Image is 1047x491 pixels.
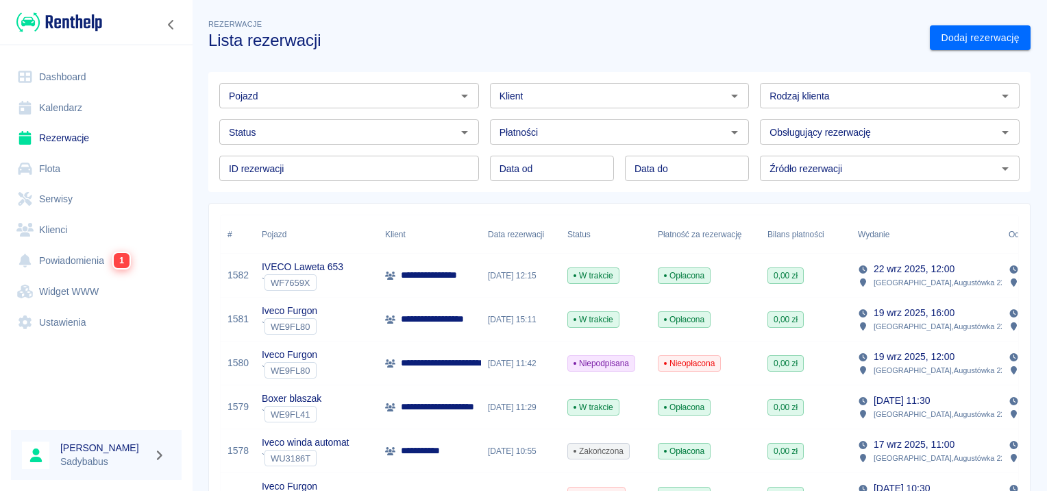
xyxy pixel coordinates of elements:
p: 19 wrz 2025, 16:00 [874,306,954,320]
p: [GEOGRAPHIC_DATA] , Augustówka 22A [874,364,1010,376]
div: ` [262,274,343,291]
span: Niepodpisana [568,357,635,370]
p: [GEOGRAPHIC_DATA] , Augustówka 22A [874,408,1010,420]
span: WE9FL80 [265,366,316,376]
a: Ustawienia [11,307,182,338]
a: Flota [11,154,182,184]
span: 0,00 zł [768,313,803,326]
span: W trakcie [568,270,619,282]
div: ` [262,450,349,466]
a: Kalendarz [11,93,182,123]
p: Iveco Furgon [262,304,317,318]
div: Pojazd [255,215,378,254]
div: Status [561,215,651,254]
span: 1 [114,253,130,268]
div: [DATE] 12:15 [481,254,561,298]
h6: [PERSON_NAME] [60,441,148,455]
span: 0,00 zł [768,357,803,370]
span: 0,00 zł [768,445,803,457]
div: # [227,215,232,254]
a: Dodaj rezerwację [930,25,1031,51]
div: [DATE] 15:11 [481,298,561,342]
div: [DATE] 11:29 [481,385,561,429]
div: Klient [378,215,481,254]
div: Odbiór [1009,215,1033,254]
div: Bilans płatności [767,215,824,254]
div: [DATE] 11:42 [481,342,561,385]
a: 1580 [227,356,249,370]
div: Data rezerwacji [488,215,544,254]
span: WF7659X [265,278,316,288]
span: Opłacona [658,270,710,282]
a: Rezerwacje [11,123,182,154]
div: # [221,215,255,254]
span: 0,00 zł [768,270,803,282]
div: ` [262,406,321,422]
h3: Lista rezerwacji [208,31,919,50]
div: Płatność za rezerwację [658,215,742,254]
div: Data rezerwacji [481,215,561,254]
div: Klient [385,215,406,254]
p: 22 wrz 2025, 12:00 [874,262,954,276]
div: Pojazd [262,215,286,254]
img: Renthelp logo [16,11,102,34]
input: DD.MM.YYYY [625,156,749,181]
div: ` [262,318,317,335]
p: [GEOGRAPHIC_DATA] , Augustówka 22A [874,276,1010,289]
span: WE9FL41 [265,409,316,420]
div: Bilans płatności [761,215,851,254]
input: DD.MM.YYYY [490,156,614,181]
p: Sadybabus [60,455,148,469]
p: 19 wrz 2025, 12:00 [874,350,954,364]
p: IVECO Laweta 653 [262,260,343,274]
a: Klienci [11,215,182,245]
p: [DATE] 11:30 [874,394,930,408]
a: Serwisy [11,184,182,215]
a: Powiadomienia1 [11,245,182,276]
a: 1581 [227,312,249,326]
span: Opłacona [658,445,710,457]
span: Nieopłacona [658,357,720,370]
button: Otwórz [455,123,474,142]
div: Wydanie [858,215,889,254]
p: Iveco winda automat [262,435,349,450]
button: Otwórz [996,159,1015,178]
div: Płatność za rezerwację [651,215,761,254]
a: Dashboard [11,62,182,93]
span: 0,00 zł [768,401,803,414]
a: 1579 [227,400,249,414]
a: Renthelp logo [11,11,102,34]
span: WU3186T [265,453,316,464]
span: W trakcie [568,313,619,326]
span: WE9FL80 [265,322,316,332]
span: W trakcie [568,401,619,414]
p: 17 wrz 2025, 11:00 [874,438,954,452]
button: Zwiń nawigację [161,16,182,34]
button: Otwórz [996,86,1015,106]
p: [GEOGRAPHIC_DATA] , Augustówka 22A [874,320,1010,333]
span: Zakończona [568,445,629,457]
button: Otwórz [725,86,744,106]
button: Otwórz [725,123,744,142]
div: Status [567,215,591,254]
button: Otwórz [455,86,474,106]
div: Wydanie [851,215,1002,254]
p: Boxer blaszak [262,392,321,406]
p: [GEOGRAPHIC_DATA] , Augustówka 22A [874,452,1010,464]
a: 1578 [227,444,249,458]
a: Widget WWW [11,276,182,307]
span: Opłacona [658,313,710,326]
span: Rezerwacje [208,20,262,28]
p: Iveco Furgon [262,348,317,362]
div: [DATE] 10:55 [481,429,561,473]
div: ` [262,362,317,379]
a: 1582 [227,268,249,283]
button: Otwórz [996,123,1015,142]
span: Opłacona [658,401,710,414]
